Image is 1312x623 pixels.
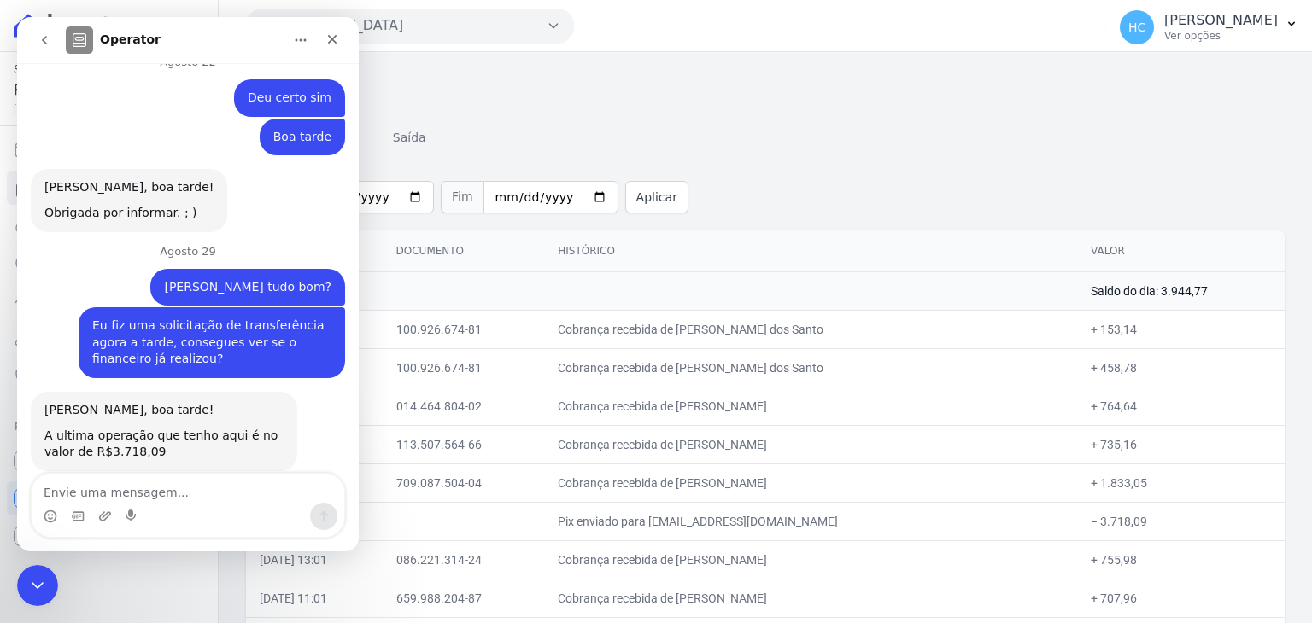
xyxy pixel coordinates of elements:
[544,230,1077,272] th: Histórico
[441,181,483,213] span: Fim
[246,9,574,43] button: [GEOGRAPHIC_DATA]
[27,385,266,402] div: [PERSON_NAME], boa tarde!
[61,290,328,361] div: Eu fiz uma solicitação de transferência agora a tarde, consegues ver se o financeiro já realizou?
[246,66,1285,104] h2: Extrato
[231,73,314,90] div: Deu certo sim
[17,17,359,551] iframe: Intercom live chat
[1077,579,1285,617] td: + 707,96
[544,502,1077,540] td: Pix enviado para [EMAIL_ADDRESS][DOMAIN_NAME]
[1077,540,1285,579] td: + 755,98
[27,410,266,444] div: A ultima operação que tenho aqui é no valor de R$3.718,09
[383,348,545,387] td: 100.926.674-81
[544,425,1077,463] td: Cobrança recebida de [PERSON_NAME]
[383,463,545,502] td: 709.087.504-04
[544,540,1077,579] td: Cobrança recebida de [PERSON_NAME]
[17,565,58,606] iframe: Intercom live chat
[7,481,211,515] a: Conta Hent Novidade
[1077,502,1285,540] td: − 3.718,09
[1077,387,1285,425] td: + 764,64
[544,463,1077,502] td: Cobrança recebida de [PERSON_NAME]
[383,579,545,617] td: 659.988.204-87
[14,290,328,375] div: Henrique diz…
[15,457,327,486] textarea: Envie uma mensagem...
[7,358,211,393] a: Negativação
[1128,21,1145,33] span: HC
[246,579,383,617] td: [DATE] 11:01
[7,208,211,242] a: Nova transferência
[1106,3,1312,51] button: HC [PERSON_NAME] Ver opções
[1077,348,1285,387] td: + 458,78
[383,425,545,463] td: 113.507.564-66
[14,152,210,214] div: [PERSON_NAME], boa tarde!Obrigada por informar. ; )
[7,321,211,355] a: Clientes
[14,152,328,228] div: Adriane diz…
[14,133,204,553] nav: Sidebar
[14,61,184,79] span: Saldo atual
[7,444,211,478] a: Recebíveis
[293,486,320,513] button: Enviar mensagem…
[389,117,430,161] a: Saída
[81,492,95,506] button: Carregar anexo
[14,375,280,454] div: [PERSON_NAME], boa tarde!A ultima operação que tenho aqui é no valor de R$3.718,09Adriane • Há 13min
[54,492,67,506] button: Seletor de Gif
[383,540,545,579] td: 086.221.314-24
[14,102,328,153] div: Henrique diz…
[147,262,314,279] div: [PERSON_NAME] tudo bom?
[1164,12,1278,29] p: [PERSON_NAME]
[1077,271,1285,310] td: Saldo do dia: 3.944,77
[217,62,328,100] div: Deu certo sim
[1077,230,1285,272] th: Valor
[625,181,688,213] button: Aplicar
[7,283,211,317] a: Troca de Arquivos
[1077,425,1285,463] td: + 735,16
[544,579,1077,617] td: Cobrança recebida de [PERSON_NAME]
[1077,310,1285,348] td: + 153,14
[26,492,40,506] button: Seletor de emoji
[383,310,545,348] td: 100.926.674-81
[133,252,328,289] div: [PERSON_NAME] tudo bom?
[544,348,1077,387] td: Cobrança recebida de [PERSON_NAME] dos Santo
[14,375,328,485] div: Adriane diz…
[544,387,1077,425] td: Cobrança recebida de [PERSON_NAME]
[7,171,211,205] a: Extrato
[1077,463,1285,502] td: + 1.833,05
[14,229,328,252] div: Agosto 29
[14,252,328,291] div: Henrique diz…
[243,102,328,139] div: Boa tarde
[246,540,383,579] td: [DATE] 13:01
[14,102,184,117] span: [DATE] 16:03
[246,271,1077,310] td: [DATE]
[14,416,204,437] div: Plataformas
[544,310,1077,348] td: Cobrança recebida de [PERSON_NAME] dos Santo
[27,162,196,179] div: [PERSON_NAME], boa tarde!
[383,230,545,272] th: Documento
[75,300,314,351] div: Eu fiz uma solicitação de transferência agora a tarde, consegues ver se o financeiro já realizou?
[14,79,184,102] span: R$ 3.944,77
[7,246,211,280] a: Pagamentos
[7,133,211,167] a: Cobranças
[108,492,122,506] button: Start recording
[383,387,545,425] td: 014.464.804-02
[256,112,314,129] div: Boa tarde
[27,188,196,205] div: Obrigada por informar. ; )
[1164,29,1278,43] p: Ver opções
